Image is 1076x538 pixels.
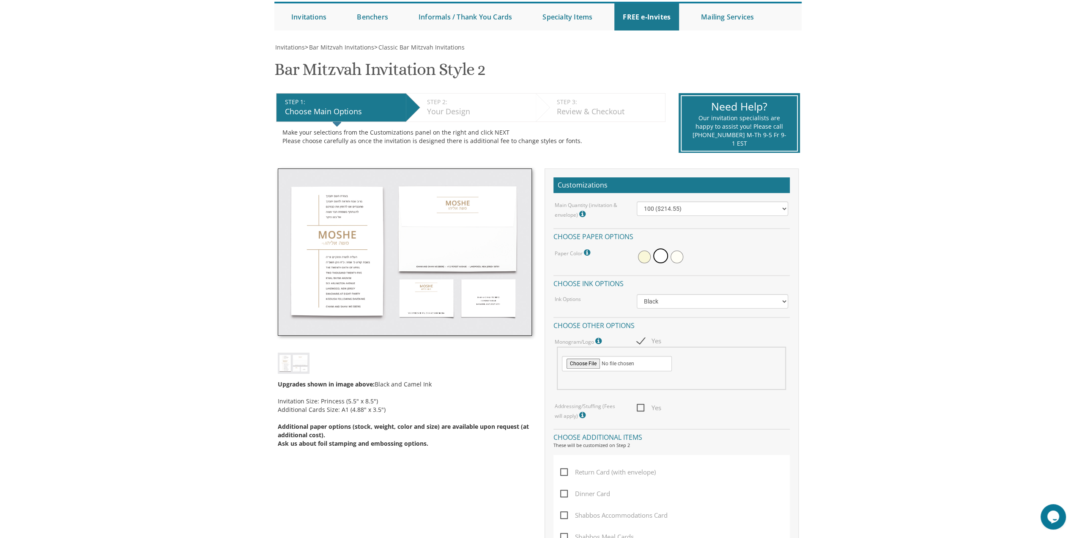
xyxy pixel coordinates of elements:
[427,98,531,106] div: STEP 2:
[378,43,465,51] a: Classic Bar Mitzvah Invitations
[278,380,375,388] span: Upgrades shown in image above:
[557,106,661,117] div: Review & Checkout
[560,510,668,521] span: Shabbos Accommodations Card
[305,43,374,51] span: >
[553,275,790,290] h4: Choose ink options
[309,43,374,51] span: Bar Mitzvah Invitations
[614,3,679,30] a: FREE e-Invites
[374,43,465,51] span: >
[555,336,604,347] label: Monogram/Logo
[555,403,624,421] label: Addressing/Stuffing (Fees will apply)
[553,228,790,243] h4: Choose paper options
[278,168,532,336] img: bminv-thumb-2.jpg
[692,99,786,114] div: Need Help?
[553,429,790,444] h4: Choose additional items
[282,128,659,145] div: Make your selections from the Customizations panel on the right and click NEXT Please choose care...
[692,114,786,148] div: Our invitation specialists are happy to assist you! Please call [PHONE_NUMBER] M-Th 9-5 Fr 9-1 EST
[285,106,402,117] div: Choose Main Options
[637,336,661,346] span: Yes
[560,467,656,477] span: Return Card (with envelope)
[278,374,532,448] div: Black and Camel Ink Invitation Size: Princess (5.5" x 8.5") Additional Cards Size: A1 (4.88" x 3.5")
[410,3,520,30] a: Informals / Thank You Cards
[555,201,624,220] label: Main Quantity (invitation & envelope)
[278,422,529,439] span: Additional paper options (stock, weight, color and size) are available upon request (at additiona...
[534,3,601,30] a: Specialty Items
[427,106,531,117] div: Your Design
[274,43,305,51] a: Invitations
[555,247,592,258] label: Paper Color
[278,353,309,373] img: bminv-thumb-2.jpg
[555,295,581,303] label: Ink Options
[283,3,335,30] a: Invitations
[348,3,397,30] a: Benchers
[1040,504,1068,530] iframe: chat widget
[278,439,428,447] span: Ask us about foil stamping and embossing options.
[553,442,790,449] div: These will be customized on Step 2
[285,98,402,106] div: STEP 1:
[308,43,374,51] a: Bar Mitzvah Invitations
[553,317,790,332] h4: Choose other options
[553,177,790,193] h2: Customizations
[560,488,610,499] span: Dinner Card
[637,403,661,413] span: Yes
[693,3,762,30] a: Mailing Services
[274,60,485,85] h1: Bar Mitzvah Invitation Style 2
[557,98,661,106] div: STEP 3:
[378,43,465,51] span: Classic Bar Mitzvah Invitations
[275,43,305,51] span: Invitations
